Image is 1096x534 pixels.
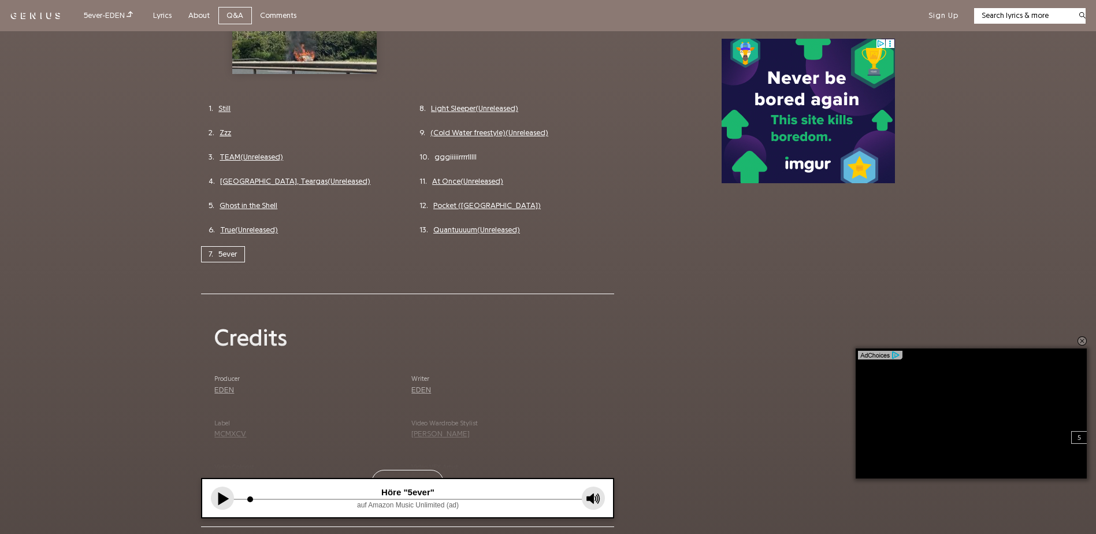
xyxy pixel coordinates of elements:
div: 1. [209,103,218,114]
div: 5. [209,200,220,212]
a: About [180,7,218,25]
iframe: Tonefuse player [202,479,614,517]
a: MCMXCV [214,430,246,437]
a: TEAM(Unreleased) [220,151,283,163]
div: 12. [419,200,433,212]
div: Label [214,419,403,428]
div: 2. [209,127,220,139]
div: Producer [214,374,403,384]
a: Quantuuuum(Unreleased) [433,224,520,236]
div: 13. [419,224,433,236]
a: At Once(Unreleased) [432,176,503,187]
a: Comments [252,7,305,25]
a: Zzz [220,127,231,139]
div: Video Wardrobe Stylist [411,419,600,428]
span: 5 [1078,433,1081,442]
div: Video VFX Artist [411,463,600,472]
a: Still [218,103,231,114]
div: 4. [209,176,220,187]
button: Expand [371,470,444,495]
a: Light Sleeper(Unreleased) [431,103,518,114]
div: 6. [209,224,220,236]
div: 5ever [209,246,237,263]
input: Search lyrics & more [974,10,1072,21]
div: 11. [419,176,432,187]
div: 5ever - EDEN [84,9,133,22]
div: 10. [419,151,434,163]
div: Credits [214,325,600,351]
a: Lyrics [145,7,180,25]
a: EDEN [411,386,431,394]
iframe: Advertisement [722,39,895,184]
a: Pocket ([GEOGRAPHIC_DATA]) [433,200,541,212]
a: Ghost in the Shell [220,200,277,212]
a: EDEN [214,386,234,394]
div: 3. [209,151,220,163]
div: 8. [419,103,431,114]
a: [PERSON_NAME] [411,430,470,437]
a: [GEOGRAPHIC_DATA], Teargas(Unreleased) [220,176,370,187]
a: gggiiiiirrrrlllll [434,151,477,163]
a: (Cold Water freestyle)(Unreleased) [430,127,548,139]
div: Video Colorist [214,463,403,472]
a: True(Unreleased) [220,224,278,236]
a: Q&A [218,7,252,25]
button: Sign Up [928,10,958,21]
div: 9. [419,127,430,139]
div: Writer [411,374,600,384]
